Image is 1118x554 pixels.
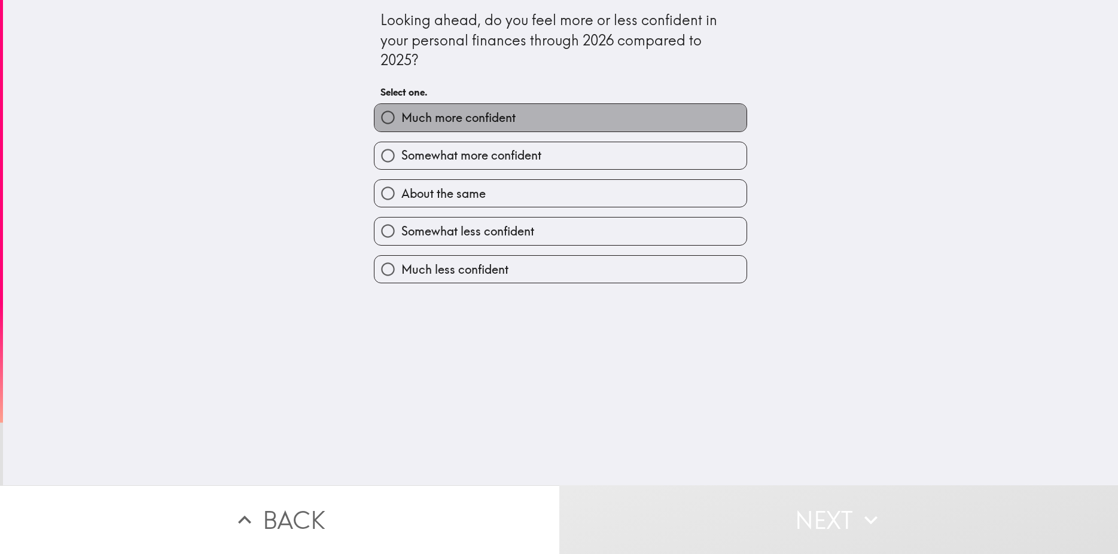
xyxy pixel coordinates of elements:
h6: Select one. [380,85,741,99]
div: Looking ahead, do you feel more or less confident in your personal finances through 2026 compared... [380,10,741,71]
span: Somewhat less confident [401,223,534,240]
button: About the same [374,180,747,207]
span: Much less confident [401,261,508,278]
span: Much more confident [401,109,516,126]
button: Somewhat more confident [374,142,747,169]
button: Much more confident [374,104,747,131]
span: Somewhat more confident [401,147,541,164]
button: Somewhat less confident [374,218,747,244]
button: Much less confident [374,256,747,283]
span: About the same [401,185,486,202]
